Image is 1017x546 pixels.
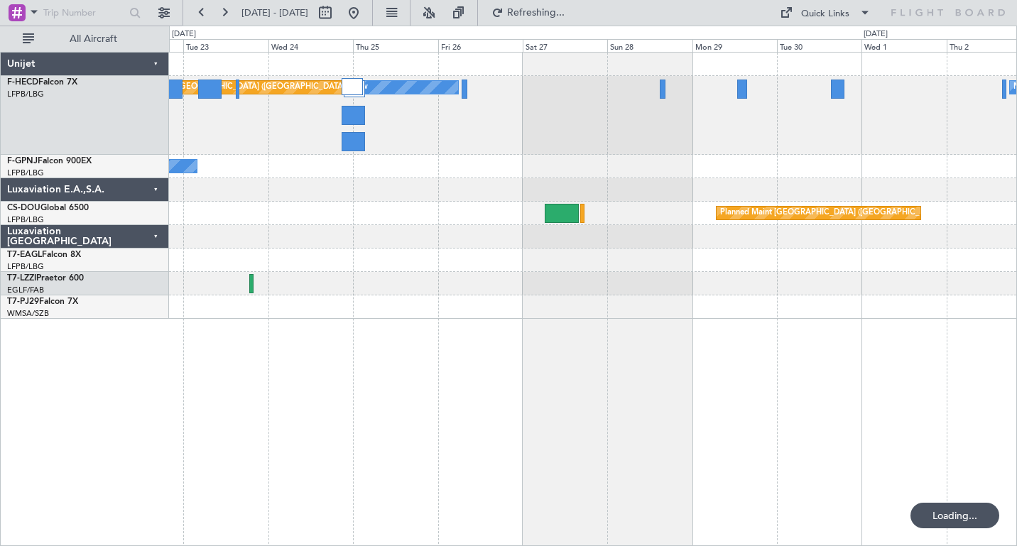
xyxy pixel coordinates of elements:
[438,39,523,52] div: Fri 26
[777,39,861,52] div: Tue 30
[7,297,78,306] a: T7-PJ29Falcon 7X
[7,204,40,212] span: CS-DOU
[183,39,268,52] div: Tue 23
[607,39,692,52] div: Sun 28
[7,89,44,99] a: LFPB/LBG
[7,168,44,178] a: LFPB/LBG
[801,7,849,21] div: Quick Links
[506,8,566,18] span: Refreshing...
[268,39,353,52] div: Wed 24
[353,39,437,52] div: Thu 25
[7,78,38,87] span: F-HECD
[7,274,36,283] span: T7-LZZI
[7,214,44,225] a: LFPB/LBG
[7,157,92,165] a: F-GPNJFalcon 900EX
[43,2,125,23] input: Trip Number
[7,157,38,165] span: F-GPNJ
[7,251,81,259] a: T7-EAGLFalcon 8X
[864,28,888,40] div: [DATE]
[7,251,42,259] span: T7-EAGL
[37,34,150,44] span: All Aircraft
[7,78,77,87] a: F-HECDFalcon 7X
[720,202,944,224] div: Planned Maint [GEOGRAPHIC_DATA] ([GEOGRAPHIC_DATA])
[910,503,999,528] div: Loading...
[172,28,196,40] div: [DATE]
[7,274,84,283] a: T7-LZZIPraetor 600
[861,39,946,52] div: Wed 1
[241,6,308,19] span: [DATE] - [DATE]
[7,297,39,306] span: T7-PJ29
[16,28,154,50] button: All Aircraft
[773,1,878,24] button: Quick Links
[7,308,49,319] a: WMSA/SZB
[692,39,777,52] div: Mon 29
[7,261,44,272] a: LFPB/LBG
[7,285,44,295] a: EGLF/FAB
[7,204,89,212] a: CS-DOUGlobal 6500
[485,1,570,24] button: Refreshing...
[523,39,607,52] div: Sat 27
